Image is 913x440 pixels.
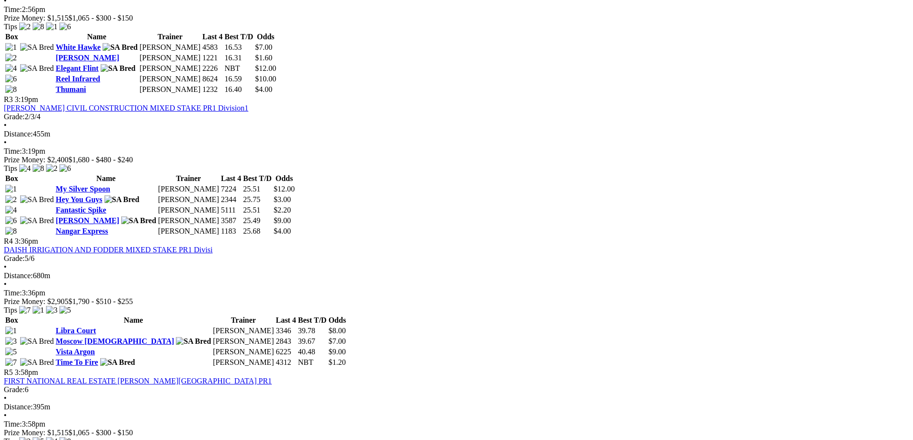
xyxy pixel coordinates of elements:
span: Box [5,33,18,41]
img: 8 [33,164,44,173]
img: 4 [5,64,17,73]
div: Prize Money: $1,515 [4,429,909,437]
a: My Silver Spoon [56,185,110,193]
th: Name [55,316,211,325]
img: 6 [59,23,71,31]
span: $1.60 [255,54,272,62]
div: 2/3/4 [4,113,909,121]
div: 680m [4,271,909,280]
img: 2 [19,23,31,31]
a: Thumani [56,85,86,93]
td: 39.78 [298,326,327,336]
img: SA Bred [20,216,54,225]
span: $1,790 - $510 - $255 [69,297,133,305]
img: 7 [19,306,31,315]
th: Last 4 [275,316,296,325]
span: Distance: [4,271,33,280]
td: 16.31 [224,53,254,63]
th: Odds [273,174,295,183]
span: • [4,394,7,402]
img: 3 [5,337,17,346]
span: 3:19pm [15,95,38,103]
span: Distance: [4,403,33,411]
img: 3 [46,306,58,315]
span: $8.00 [328,327,346,335]
a: Elegant Flint [56,64,98,72]
a: Libra Court [56,327,96,335]
a: Vista Argon [56,348,95,356]
img: SA Bred [20,195,54,204]
img: 6 [5,75,17,83]
img: 1 [5,327,17,335]
div: 5/6 [4,254,909,263]
td: [PERSON_NAME] [139,53,201,63]
span: Tips [4,164,17,172]
td: 39.67 [298,337,327,346]
img: SA Bred [20,358,54,367]
img: 4 [5,206,17,214]
div: 455m [4,130,909,138]
a: DAISH IRRIGATION AND FODDER MIXED STAKE PR1 Divisi [4,246,213,254]
td: 1221 [202,53,223,63]
a: Nangar Express [56,227,108,235]
a: [PERSON_NAME] [56,54,119,62]
td: [PERSON_NAME] [212,347,274,357]
td: 6225 [275,347,296,357]
span: • [4,121,7,129]
span: $1.20 [328,358,346,366]
img: 4 [19,164,31,173]
th: Last 4 [220,174,242,183]
td: 3346 [275,326,296,336]
td: 4583 [202,43,223,52]
img: 2 [46,164,58,173]
span: Grade: [4,254,25,262]
td: [PERSON_NAME] [139,43,201,52]
span: $9.00 [328,348,346,356]
span: Time: [4,5,22,13]
th: Best T/D [298,316,327,325]
img: SA Bred [104,195,139,204]
td: NBT [224,64,254,73]
th: Odds [254,32,277,42]
span: 3:36pm [15,237,38,245]
img: SA Bred [121,216,156,225]
td: 7224 [220,184,242,194]
img: 6 [5,216,17,225]
td: 25.51 [243,184,272,194]
td: [PERSON_NAME] [212,358,274,367]
th: Best T/D [243,174,272,183]
a: [PERSON_NAME] [56,216,119,225]
img: 5 [59,306,71,315]
span: $2.20 [274,206,291,214]
span: $12.00 [255,64,276,72]
span: Time: [4,289,22,297]
img: 1 [33,306,44,315]
th: Trainer [139,32,201,42]
td: 3587 [220,216,242,226]
div: 3:36pm [4,289,909,297]
a: Time To Fire [56,358,98,366]
th: Trainer [212,316,274,325]
th: Best T/D [224,32,254,42]
div: Prize Money: $2,400 [4,156,909,164]
div: Prize Money: $2,905 [4,297,909,306]
img: 1 [5,43,17,52]
a: [PERSON_NAME] CIVIL CONSTRUCTION MIXED STAKE PR1 Division1 [4,104,248,112]
div: 3:58pm [4,420,909,429]
td: [PERSON_NAME] [139,64,201,73]
span: R3 [4,95,13,103]
span: Grade: [4,113,25,121]
th: Name [55,32,138,42]
span: $1,680 - $480 - $240 [69,156,133,164]
img: 5 [5,348,17,356]
td: 5111 [220,205,242,215]
span: $4.00 [255,85,272,93]
span: Box [5,174,18,182]
td: 16.40 [224,85,254,94]
td: 1183 [220,226,242,236]
span: Time: [4,147,22,155]
span: Grade: [4,385,25,394]
td: [PERSON_NAME] [212,326,274,336]
td: [PERSON_NAME] [212,337,274,346]
span: • [4,263,7,271]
